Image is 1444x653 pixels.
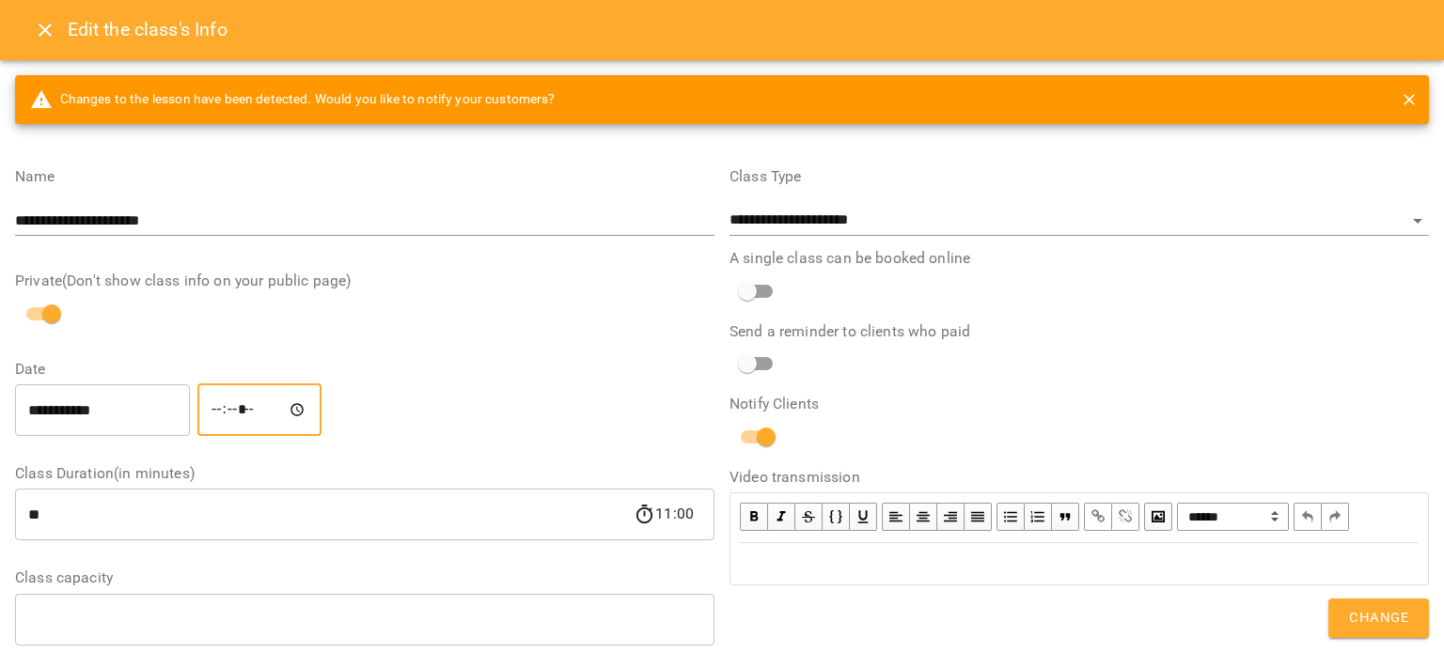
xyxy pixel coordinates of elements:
[1177,503,1289,531] select: Block type
[15,169,714,184] label: Name
[823,503,850,531] button: Monospace
[730,169,1429,184] label: Class Type
[1322,503,1349,531] button: Redo
[68,15,228,44] h6: Edit the class's Info
[1397,87,1421,112] button: close
[1052,503,1079,531] button: Blockquote
[937,503,965,531] button: Align Right
[730,470,1429,485] label: Video transmission
[1025,503,1052,531] button: OL
[1349,606,1408,630] span: Change
[768,503,795,531] button: Italic
[997,503,1025,531] button: UL
[1177,503,1289,531] span: Normal
[1328,599,1429,638] button: Change
[730,324,1429,339] label: Send a reminder to clients who paid
[15,466,714,481] label: Class Duration(in minutes)
[730,251,1429,266] label: A single class can be booked online
[23,8,68,53] button: Close
[731,544,1427,583] div: Edit text
[1294,503,1322,531] button: Undo
[1144,503,1172,531] button: Image
[15,362,714,377] label: Date
[15,273,714,288] label: Private(Don't show class info on your public page)
[15,570,714,585] label: Class capacity
[1084,503,1112,531] button: Link
[795,503,823,531] button: Strikethrough
[850,503,877,531] button: Underline
[730,396,1429,412] label: Notify Clients
[30,88,556,111] span: Changes to the lesson have been detected. Would you like to notify your customers?
[965,503,992,531] button: Align Justify
[882,503,910,531] button: Align Left
[1112,503,1139,531] button: Remove Link
[910,503,937,531] button: Align Center
[740,503,768,531] button: Bold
